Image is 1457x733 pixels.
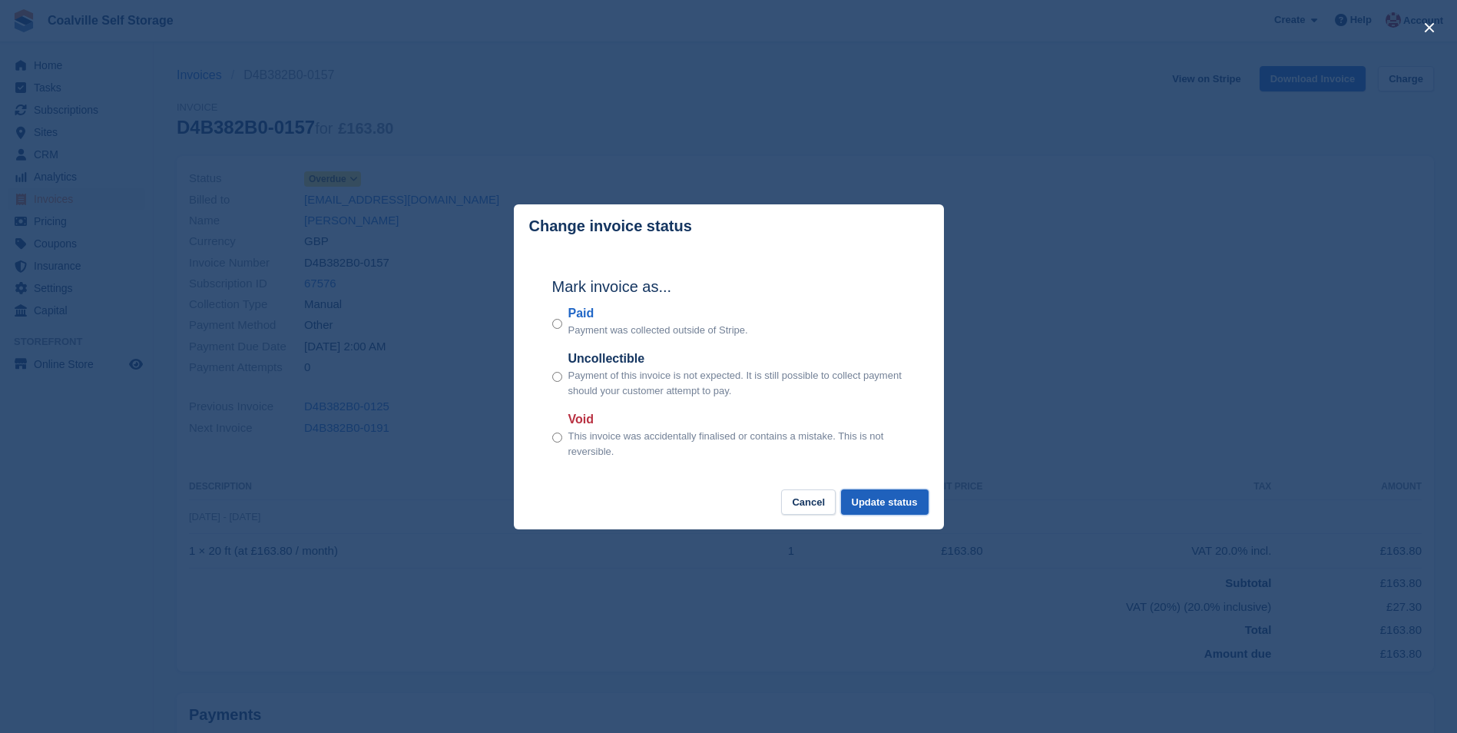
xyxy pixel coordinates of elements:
[568,410,906,429] label: Void
[841,489,929,515] button: Update status
[568,350,906,368] label: Uncollectible
[568,368,906,398] p: Payment of this invoice is not expected. It is still possible to collect payment should your cust...
[1417,15,1442,40] button: close
[781,489,836,515] button: Cancel
[568,304,748,323] label: Paid
[568,429,906,459] p: This invoice was accidentally finalised or contains a mistake. This is not reversible.
[568,323,748,338] p: Payment was collected outside of Stripe.
[552,275,906,298] h2: Mark invoice as...
[529,217,692,235] p: Change invoice status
